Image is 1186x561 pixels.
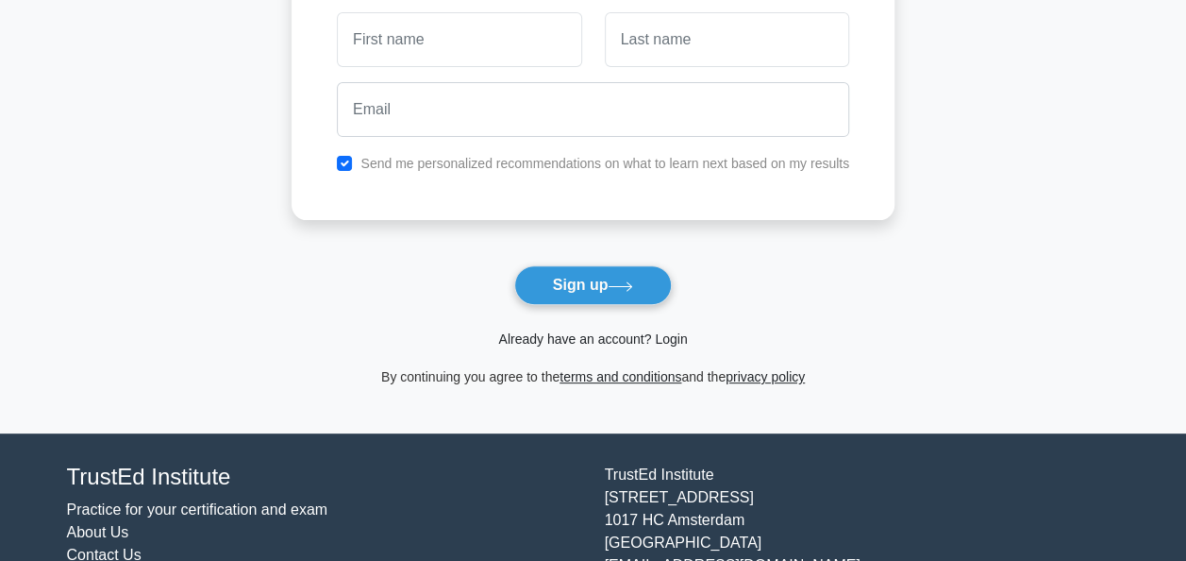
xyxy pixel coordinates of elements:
a: About Us [67,524,129,540]
button: Sign up [514,265,673,305]
div: By continuing you agree to the and the [280,365,906,388]
input: Last name [605,12,849,67]
a: Practice for your certification and exam [67,501,328,518]
h4: TrustEd Institute [67,464,582,491]
input: Email [337,82,849,137]
input: First name [337,12,581,67]
a: privacy policy [726,369,805,384]
label: Send me personalized recommendations on what to learn next based on my results [360,156,849,171]
a: terms and conditions [560,369,681,384]
a: Already have an account? Login [498,331,687,347]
